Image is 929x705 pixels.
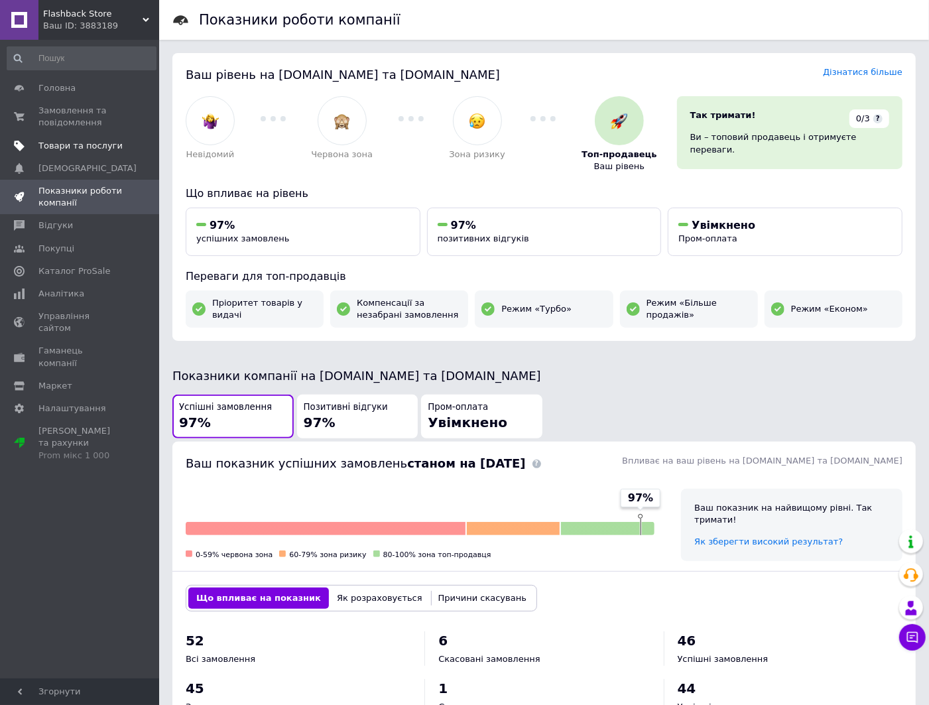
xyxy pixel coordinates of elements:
[430,588,534,609] button: Причини скасувань
[791,303,868,315] span: Режим «Економ»
[451,219,476,231] span: 97%
[622,456,902,466] span: Впливає на ваш рівень на [DOMAIN_NAME] та [DOMAIN_NAME]
[186,270,346,283] span: Переваги для топ-продавців
[38,403,106,415] span: Налаштування
[582,149,657,160] span: Топ-продавець
[407,456,525,470] b: станом на [DATE]
[297,395,418,439] button: Позитивні відгуки97%
[694,537,843,546] a: Як зберегти високий результат?
[873,114,883,123] span: ?
[421,395,542,439] button: Пром-оплатаУвімкнено
[469,113,485,129] img: :disappointed_relieved:
[199,12,401,28] h1: Показники роботи компанії
[38,425,123,462] span: [PERSON_NAME] та рахунки
[427,208,662,256] button: 97%позитивних відгуків
[186,68,500,82] span: Ваш рівень на [DOMAIN_NAME] та [DOMAIN_NAME]
[438,233,529,243] span: позитивних відгуків
[438,654,540,664] span: Скасовані замовлення
[43,8,143,20] span: Flashback Store
[449,149,505,160] span: Зона ризику
[428,415,507,430] span: Увімкнено
[38,185,123,209] span: Показники роботи компанії
[38,380,72,392] span: Маркет
[289,550,366,559] span: 60-79% зона ризику
[594,160,645,172] span: Ваш рівень
[668,208,902,256] button: УвімкненоПром-оплата
[849,109,889,128] div: 0/3
[186,633,204,649] span: 52
[438,633,448,649] span: 6
[38,450,123,462] div: Prom мікс 1 000
[202,113,219,129] img: :woman-shrugging:
[43,20,159,32] div: Ваш ID: 3883189
[186,456,526,470] span: Ваш показник успішних замовлень
[38,82,76,94] span: Головна
[383,550,491,559] span: 80-100% зона топ-продавця
[692,219,755,231] span: Увімкнено
[38,243,74,255] span: Покупці
[38,345,123,369] span: Гаманець компанії
[38,140,123,152] span: Товари та послуги
[196,550,273,559] span: 0-59% червона зона
[7,46,156,70] input: Пошук
[690,131,889,155] div: Ви – топовий продавець і отримуєте переваги.
[678,633,696,649] span: 46
[647,297,751,321] span: Режим «Більше продажів»
[38,265,110,277] span: Каталог ProSale
[823,67,902,77] a: Дізнатися більше
[179,415,211,430] span: 97%
[678,654,769,664] span: Успішні замовлення
[38,310,123,334] span: Управління сайтом
[694,502,889,526] div: Ваш показник на найвищому рівні. Так тримати!
[186,149,235,160] span: Невідомий
[611,113,627,129] img: :rocket:
[179,401,272,414] span: Успішні замовлення
[899,624,926,651] button: Чат з покупцем
[678,233,737,243] span: Пром-оплата
[188,588,329,609] button: Що впливає на показник
[38,162,137,174] span: [DEMOGRAPHIC_DATA]
[172,369,541,383] span: Показники компанії на [DOMAIN_NAME] та [DOMAIN_NAME]
[38,220,73,231] span: Відгуки
[357,297,462,321] span: Компенсації за незабрані замовлення
[438,680,448,696] span: 1
[304,415,336,430] span: 97%
[428,401,488,414] span: Пром-оплата
[501,303,572,315] span: Режим «Турбо»
[38,288,84,300] span: Аналітика
[186,654,255,664] span: Всі замовлення
[210,219,235,231] span: 97%
[186,208,420,256] button: 97%успішних замовлень
[628,491,653,505] span: 97%
[186,187,308,200] span: Що впливає на рівень
[678,680,696,696] span: 44
[172,395,294,439] button: Успішні замовлення97%
[196,233,289,243] span: успішних замовлень
[186,680,204,696] span: 45
[329,588,430,609] button: Як розраховується
[38,105,123,129] span: Замовлення та повідомлення
[212,297,317,321] span: Пріоритет товарів у видачі
[311,149,373,160] span: Червона зона
[334,113,350,129] img: :see_no_evil:
[690,110,756,120] span: Так тримати!
[304,401,388,414] span: Позитивні відгуки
